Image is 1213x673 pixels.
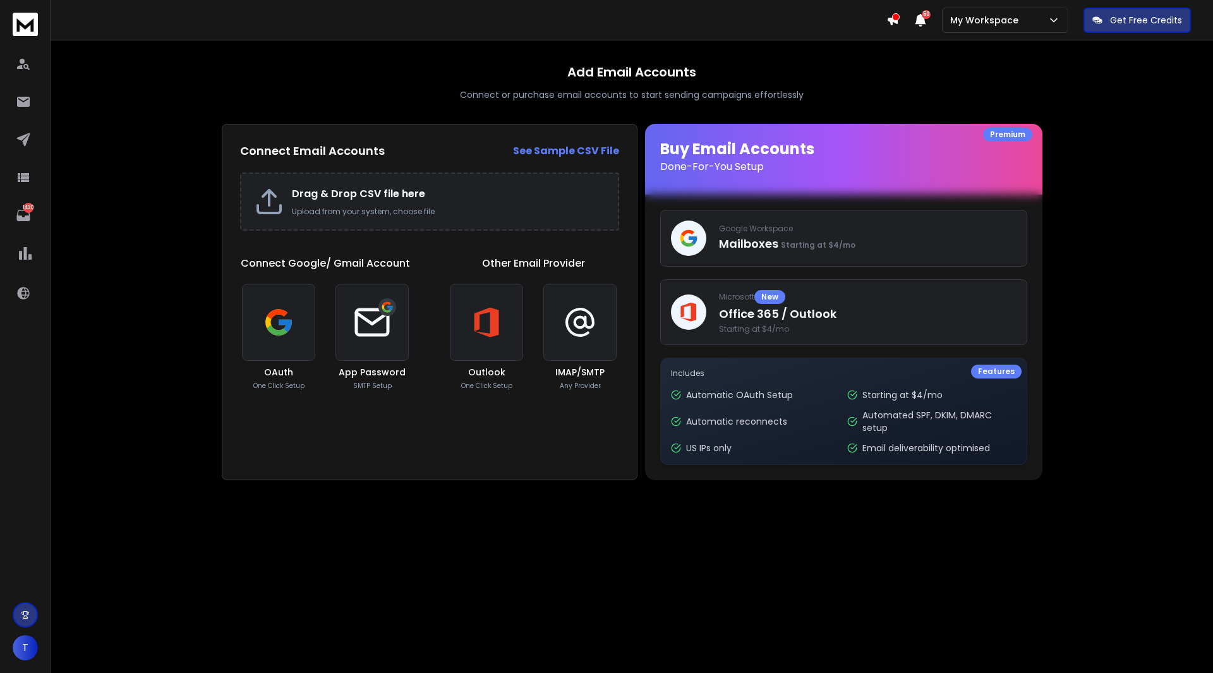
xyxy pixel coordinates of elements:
[468,366,505,379] h3: Outlook
[1083,8,1191,33] button: Get Free Credits
[240,142,385,160] h2: Connect Email Accounts
[460,88,804,101] p: Connect or purchase email accounts to start sending campaigns effortlessly
[292,207,605,217] p: Upload from your system, choose file
[461,381,512,391] p: One Click Setup
[922,10,931,19] span: 50
[781,239,855,250] span: Starting at $4/mo
[353,381,392,391] p: SMTP Setup
[719,290,1017,304] p: Microsoft
[241,256,410,271] h1: Connect Google/ Gmail Account
[719,324,1017,334] span: Starting at $4/mo
[719,224,1017,234] p: Google Workspace
[983,128,1032,142] div: Premium
[686,389,793,401] p: Automatic OAuth Setup
[862,442,990,454] p: Email deliverability optimised
[754,290,785,304] div: New
[719,235,1017,253] p: Mailboxes
[11,203,36,228] a: 1430
[13,13,38,36] img: logo
[482,256,585,271] h1: Other Email Provider
[686,415,787,428] p: Automatic reconnects
[13,635,38,660] button: T
[1110,14,1182,27] p: Get Free Credits
[253,381,305,391] p: One Click Setup
[686,442,732,454] p: US IPs only
[862,409,1016,434] p: Automated SPF, DKIM, DMARC setup
[560,381,601,391] p: Any Provider
[567,63,696,81] h1: Add Email Accounts
[292,186,605,202] h2: Drag & Drop CSV file here
[513,143,619,158] strong: See Sample CSV File
[513,143,619,159] a: See Sample CSV File
[971,365,1022,379] div: Features
[660,139,1027,174] h1: Buy Email Accounts
[862,389,943,401] p: Starting at $4/mo
[671,368,1017,379] p: Includes
[660,159,1027,174] p: Done-For-You Setup
[950,14,1023,27] p: My Workspace
[719,305,1017,323] p: Office 365 / Outlook
[264,366,293,379] h3: OAuth
[555,366,605,379] h3: IMAP/SMTP
[23,203,33,213] p: 1430
[339,366,406,379] h3: App Password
